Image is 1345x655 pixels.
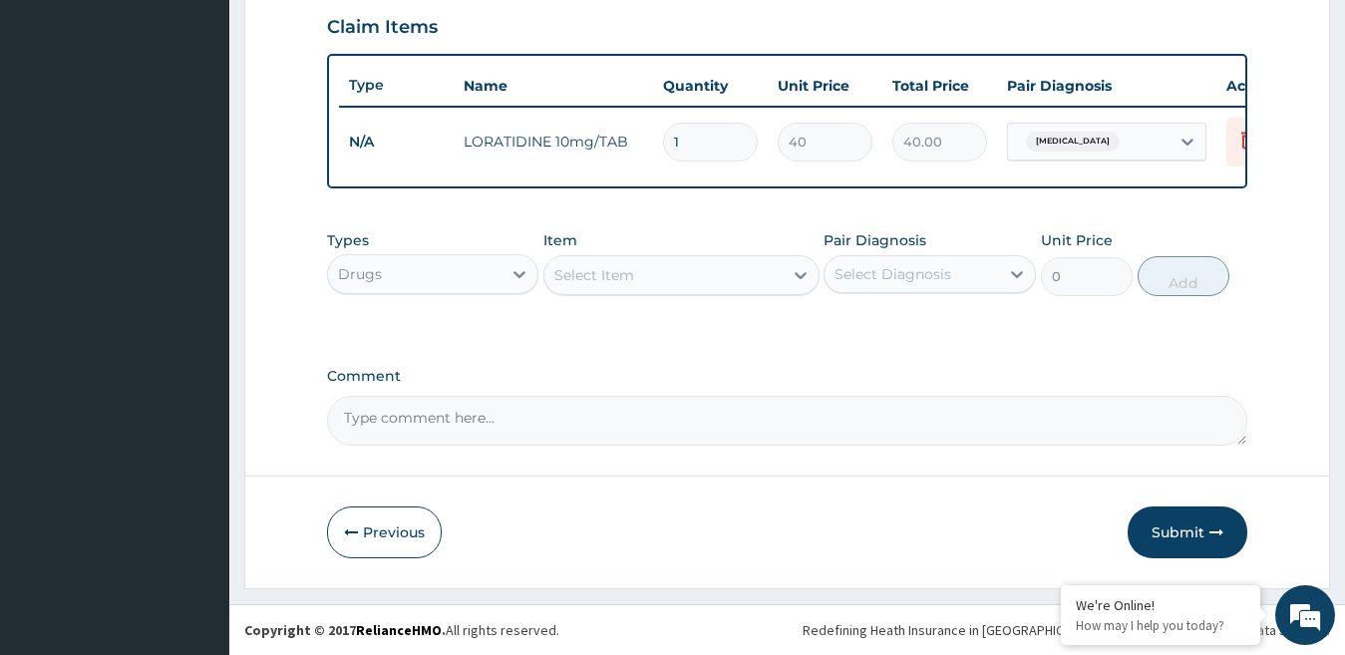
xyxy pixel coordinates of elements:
div: Select Item [554,265,634,285]
th: Actions [1216,66,1316,106]
th: Name [454,66,653,106]
button: Submit [1128,506,1247,558]
span: [MEDICAL_DATA] [1026,132,1120,152]
td: N/A [339,124,454,161]
div: Chat with us now [104,112,335,138]
h3: Claim Items [327,17,438,39]
label: Pair Diagnosis [824,230,926,250]
th: Total Price [882,66,997,106]
th: Type [339,67,454,104]
div: Minimize live chat window [327,10,375,58]
a: RelianceHMO [356,621,442,639]
label: Unit Price [1041,230,1113,250]
button: Add [1138,256,1229,296]
div: We're Online! [1076,596,1245,614]
td: LORATIDINE 10mg/TAB [454,122,653,162]
th: Pair Diagnosis [997,66,1216,106]
p: How may I help you today? [1076,617,1245,634]
th: Quantity [653,66,768,106]
textarea: Type your message and hit 'Enter' [10,440,380,509]
strong: Copyright © 2017 . [244,621,446,639]
button: Previous [327,506,442,558]
img: d_794563401_company_1708531726252_794563401 [37,100,81,150]
label: Item [543,230,577,250]
label: Comment [327,368,1248,385]
div: Select Diagnosis [835,264,951,284]
div: Drugs [338,264,382,284]
label: Types [327,232,369,249]
span: We're online! [116,198,275,400]
th: Unit Price [768,66,882,106]
div: Redefining Heath Insurance in [GEOGRAPHIC_DATA] using Telemedicine and Data Science! [803,620,1330,640]
footer: All rights reserved. [229,604,1345,655]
